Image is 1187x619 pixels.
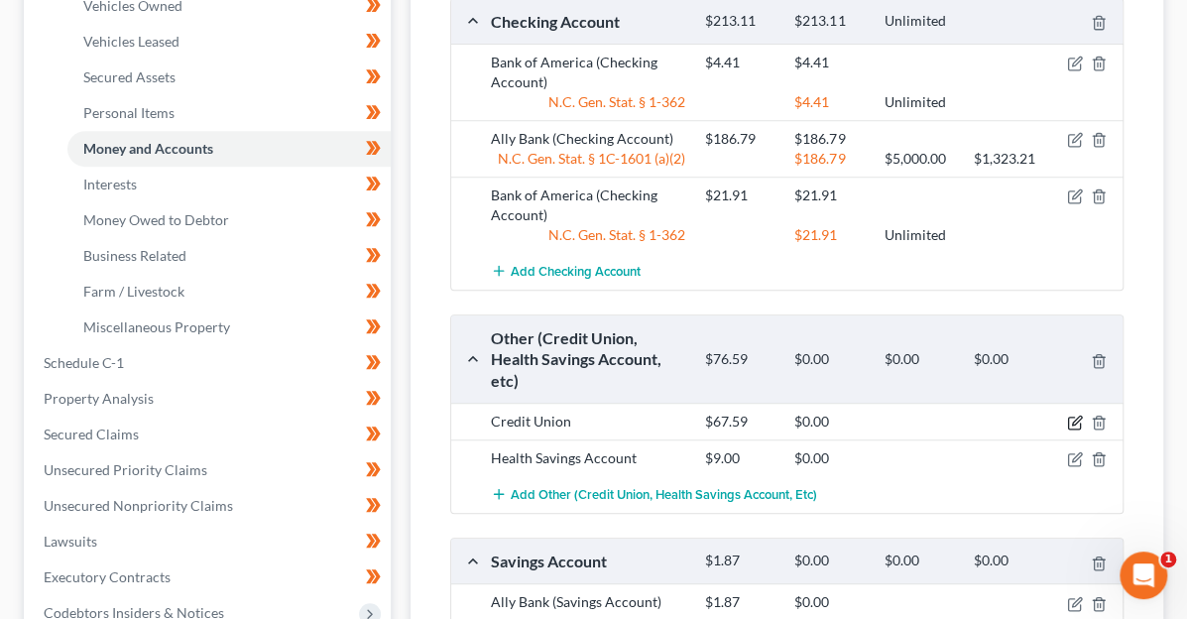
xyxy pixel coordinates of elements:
[83,33,179,50] span: Vehicles Leased
[784,350,874,369] div: $0.00
[28,524,391,559] a: Lawsuits
[874,12,963,31] div: Unlimited
[784,92,874,112] div: $4.41
[784,53,874,72] div: $4.41
[28,488,391,524] a: Unsecured Nonpriority Claims
[784,412,874,432] div: $0.00
[67,95,391,131] a: Personal Items
[511,487,817,503] span: Add Other (Credit Union, Health Savings Account, etc)
[83,140,213,157] span: Money and Accounts
[695,186,784,205] div: $21.91
[481,592,695,612] div: Ally Bank (Savings Account)
[481,448,695,468] div: Health Savings Account
[874,225,963,245] div: Unlimited
[67,24,391,60] a: Vehicles Leased
[481,149,695,169] div: N.C. Gen. Stat. § 1C-1601 (a)(2)
[28,452,391,488] a: Unsecured Priority Claims
[481,327,695,391] div: Other (Credit Union, Health Savings Account, etc)
[1120,552,1167,599] iframe: Intercom live chat
[83,176,137,192] span: Interests
[874,149,963,169] div: $5,000.00
[481,11,695,32] div: Checking Account
[67,131,391,167] a: Money and Accounts
[44,461,207,478] span: Unsecured Priority Claims
[1160,552,1176,567] span: 1
[67,274,391,309] a: Farm / Livestock
[874,92,963,112] div: Unlimited
[67,60,391,95] a: Secured Assets
[83,247,186,264] span: Business Related
[964,552,1053,570] div: $0.00
[481,92,695,112] div: N.C. Gen. Stat. § 1-362
[695,53,784,72] div: $4.41
[695,592,784,612] div: $1.87
[481,412,695,432] div: Credit Union
[28,417,391,452] a: Secured Claims
[695,412,784,432] div: $67.59
[784,552,874,570] div: $0.00
[784,592,874,612] div: $0.00
[44,426,139,442] span: Secured Claims
[784,149,874,169] div: $186.79
[481,53,695,92] div: Bank of America (Checking Account)
[44,354,124,371] span: Schedule C-1
[481,186,695,225] div: Bank of America (Checking Account)
[481,551,695,571] div: Savings Account
[67,202,391,238] a: Money Owed to Debtor
[511,264,641,280] span: Add Checking Account
[784,225,874,245] div: $21.91
[67,238,391,274] a: Business Related
[28,345,391,381] a: Schedule C-1
[964,350,1053,369] div: $0.00
[695,129,784,149] div: $186.79
[83,68,176,85] span: Secured Assets
[481,129,695,149] div: Ally Bank (Checking Account)
[695,350,784,369] div: $76.59
[491,476,817,513] button: Add Other (Credit Union, Health Savings Account, etc)
[83,104,175,121] span: Personal Items
[28,559,391,595] a: Executory Contracts
[44,390,154,407] span: Property Analysis
[491,253,641,290] button: Add Checking Account
[28,381,391,417] a: Property Analysis
[83,318,230,335] span: Miscellaneous Property
[44,497,233,514] span: Unsecured Nonpriority Claims
[83,211,229,228] span: Money Owed to Debtor
[481,225,695,245] div: N.C. Gen. Stat. § 1-362
[67,309,391,345] a: Miscellaneous Property
[874,350,963,369] div: $0.00
[83,283,184,300] span: Farm / Livestock
[695,448,784,468] div: $9.00
[874,552,963,570] div: $0.00
[44,568,171,585] span: Executory Contracts
[784,12,874,31] div: $213.11
[964,149,1053,169] div: $1,323.21
[44,533,97,550] span: Lawsuits
[784,448,874,468] div: $0.00
[695,12,784,31] div: $213.11
[784,129,874,149] div: $186.79
[695,552,784,570] div: $1.87
[67,167,391,202] a: Interests
[784,186,874,205] div: $21.91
